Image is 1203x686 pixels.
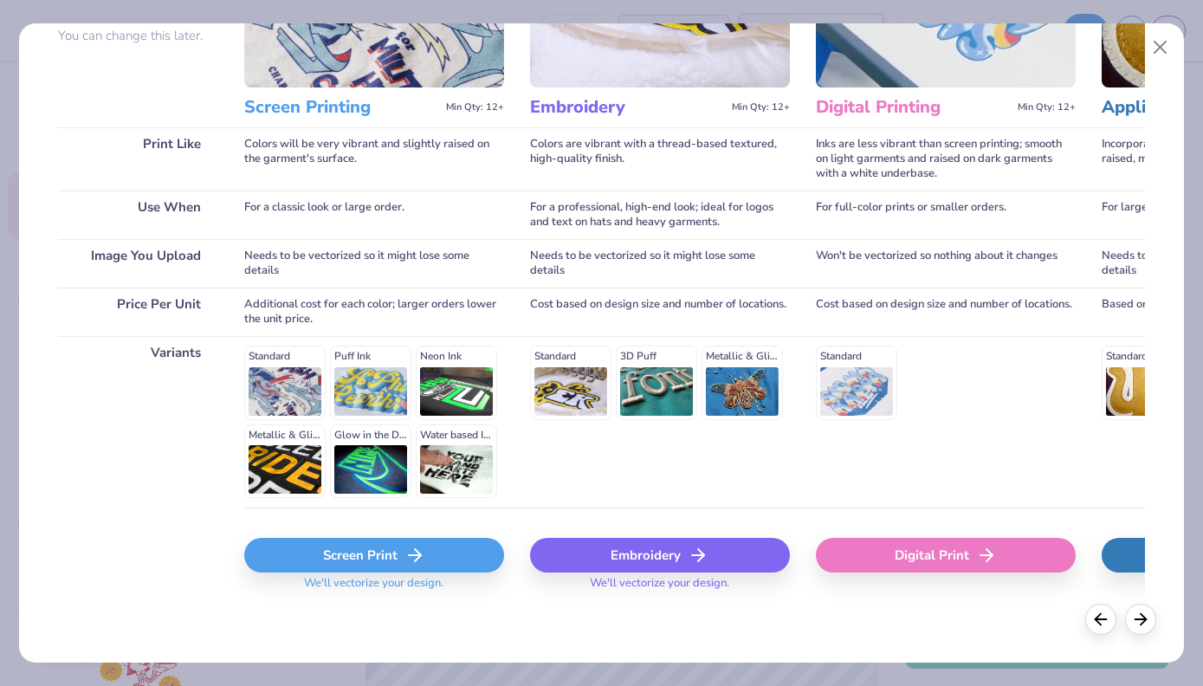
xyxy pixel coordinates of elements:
div: Needs to be vectorized so it might lose some details [530,239,790,288]
div: Inks are less vibrant than screen printing; smooth on light garments and raised on dark garments ... [816,127,1076,191]
div: Cost based on design size and number of locations. [816,288,1076,336]
span: Min Qty: 12+ [446,101,504,113]
div: For a classic look or large order. [244,191,504,239]
div: Print Like [58,127,218,191]
h3: Embroidery [530,96,725,119]
div: For full-color prints or smaller orders. [816,191,1076,239]
p: You can change this later. [58,29,218,43]
div: Variants [58,336,218,508]
span: Min Qty: 12+ [1018,101,1076,113]
div: Won't be vectorized so nothing about it changes [816,239,1076,288]
div: Embroidery [530,538,790,573]
div: Colors will be very vibrant and slightly raised on the garment's surface. [244,127,504,191]
span: We'll vectorize your design. [297,576,450,601]
div: Cost based on design size and number of locations. [530,288,790,336]
div: Image You Upload [58,239,218,288]
span: Min Qty: 12+ [732,101,790,113]
button: Close [1144,31,1177,64]
div: Needs to be vectorized so it might lose some details [244,239,504,288]
div: Use When [58,191,218,239]
div: Digital Print [816,538,1076,573]
div: Screen Print [244,538,504,573]
h3: Screen Printing [244,96,439,119]
div: Additional cost for each color; larger orders lower the unit price. [244,288,504,336]
div: Colors are vibrant with a thread-based textured, high-quality finish. [530,127,790,191]
div: Price Per Unit [58,288,218,336]
span: We'll vectorize your design. [583,576,736,601]
h3: Digital Printing [816,96,1011,119]
div: For a professional, high-end look; ideal for logos and text on hats and heavy garments. [530,191,790,239]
